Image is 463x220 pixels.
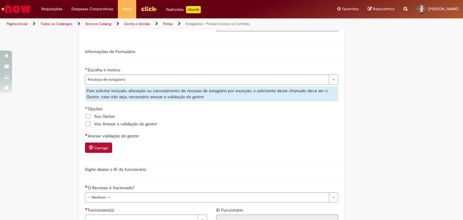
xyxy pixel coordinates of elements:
[94,121,157,127] span: Vou Anexar a validação do gestor
[88,185,136,190] span: O Recesso é fracionado?
[186,6,201,13] p: +GenAi
[41,6,62,12] span: Requisições
[166,6,201,13] div: Padroniza
[342,6,359,12] span: Favoritos
[94,146,108,150] small: Carregar
[88,133,140,139] span: Anexar validação do gestor
[124,21,150,26] a: Gente e Gestão
[85,208,88,210] span: Necessários
[1,3,32,15] img: ServiceNow
[85,106,88,109] span: Obrigatório Preenchido
[122,6,132,12] span: More
[88,106,104,112] span: Opções
[94,113,115,119] span: Sou Gestor
[141,4,157,13] img: click_logo_yellow_360x200.png
[85,167,146,172] label: Digite abaixo o ID do funcionário
[88,193,326,202] span: -- Nenhum --
[85,21,111,26] a: Service Catalog
[40,21,72,26] a: Todos os Catálogos
[88,207,115,213] span: Necessários - Funcionário(s)
[428,6,458,11] span: [PERSON_NAME]
[368,6,395,12] a: Rascunhos
[7,21,27,26] a: Página inicial
[216,207,244,213] span: Somente leitura - ID Funcionário
[85,134,88,136] span: Necessários
[85,185,88,188] span: Necessários
[85,49,135,54] label: Informações de Formulário
[88,67,121,73] span: Escolha o motivo
[85,143,112,153] button: Carregar anexo de Anexar validação do gestor Required
[373,6,395,12] span: Rascunhos
[163,21,173,26] a: Férias
[85,68,88,70] span: Obrigatório Preenchido
[88,75,326,84] span: Recesso de estagiário
[71,6,113,12] span: Despesas Corporativas
[5,18,304,30] ul: Trilhas de página
[186,21,250,26] a: Estagiários - Férias/recesso e Contrato
[85,86,338,101] div: Para solicitar inclusão, alteração ou cancelamento de recesso de estagiário por exceção, o solici...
